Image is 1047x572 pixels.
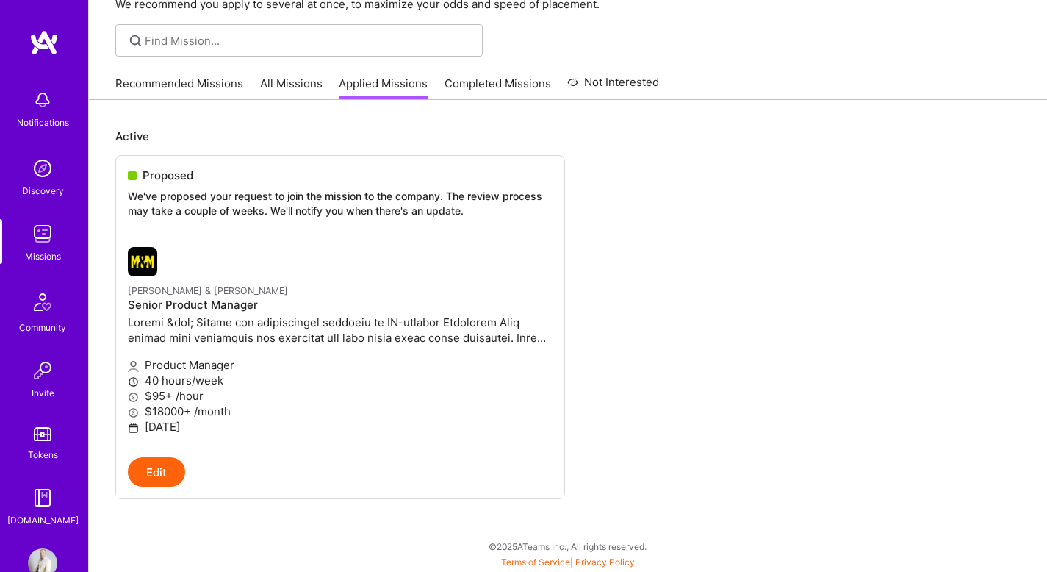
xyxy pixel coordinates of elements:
a: Applied Missions [339,76,428,100]
div: Missions [25,249,61,264]
i: icon Clock [128,376,139,387]
i: icon SearchGrey [127,32,144,49]
a: Terms of Service [501,557,570,568]
img: Invite [28,356,57,385]
p: [DATE] [128,419,553,435]
p: Product Manager [128,357,553,373]
img: Community [25,285,60,320]
a: All Missions [260,76,323,100]
a: Morgan & Morgan company logo[PERSON_NAME] & [PERSON_NAME]Senior Product ManagerLoremi &dol; Sitam... [116,235,564,457]
div: © 2025 ATeams Inc., All rights reserved. [88,528,1047,565]
div: Invite [32,385,54,401]
img: guide book [28,483,57,512]
i: icon Calendar [128,423,139,434]
p: $95+ /hour [128,388,553,404]
a: Recommended Missions [115,76,243,100]
div: [DOMAIN_NAME] [7,512,79,528]
span: | [501,557,635,568]
img: bell [28,85,57,115]
h4: Senior Product Manager [128,298,553,312]
div: Community [19,320,66,335]
a: Not Interested [567,74,659,100]
button: Edit [128,457,185,487]
div: Discovery [22,183,64,199]
small: [PERSON_NAME] & [PERSON_NAME] [128,285,288,296]
a: Privacy Policy [575,557,635,568]
img: logo [29,29,59,56]
p: 40 hours/week [128,373,553,388]
img: tokens [34,427,51,441]
div: Tokens [28,447,58,462]
i: icon MoneyGray [128,392,139,403]
div: Notifications [17,115,69,130]
i: icon Applicant [128,361,139,372]
span: Proposed [143,168,193,183]
a: Completed Missions [445,76,551,100]
img: discovery [28,154,57,183]
p: $18000+ /month [128,404,553,419]
img: teamwork [28,219,57,249]
i: icon MoneyGray [128,407,139,418]
img: Morgan & Morgan company logo [128,247,157,276]
p: We've proposed your request to join the mission to the company. The review process may take a cou... [128,189,553,218]
p: Active [115,129,1021,144]
p: Loremi &dol; Sitame con adipiscingel seddoeiu te IN-utlabor Etdolorem Aliq enimad mini veniamquis... [128,315,553,346]
input: Find Mission... [145,33,472,49]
